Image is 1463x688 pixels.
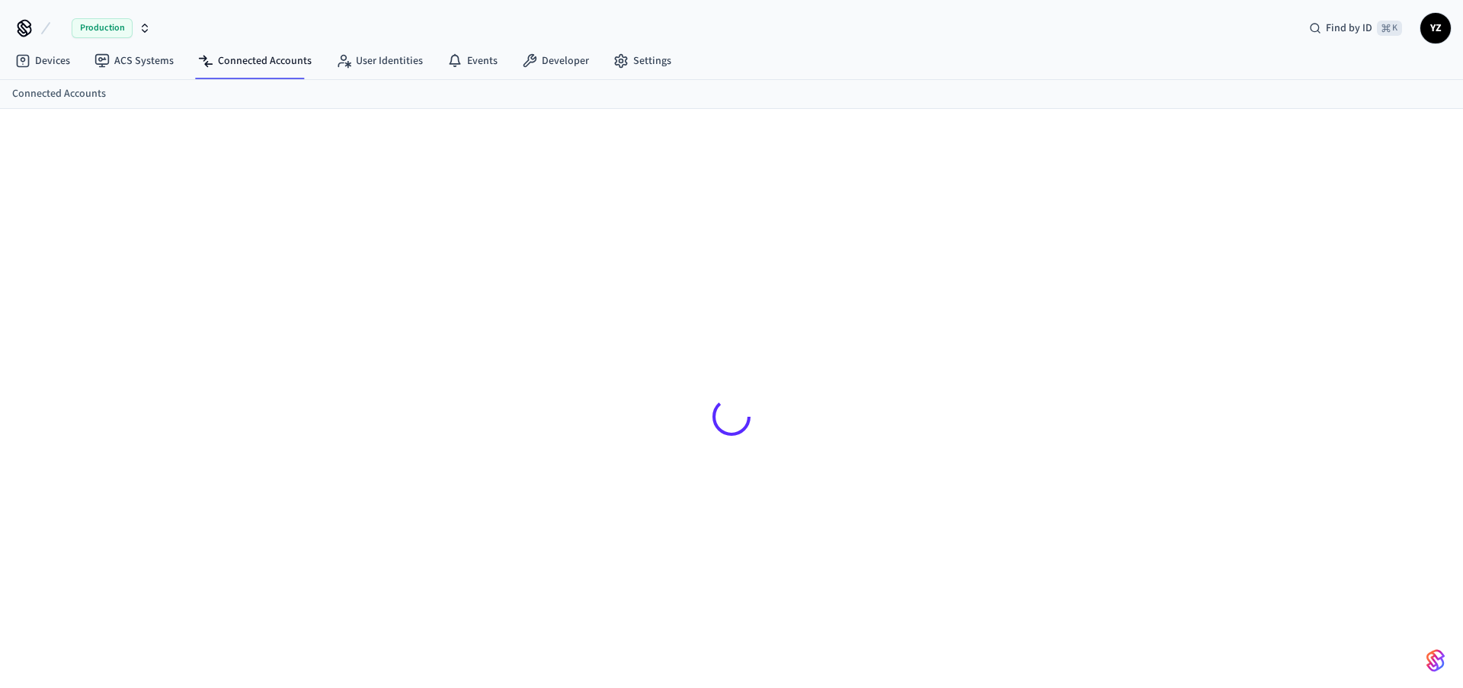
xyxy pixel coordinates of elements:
[72,18,133,38] span: Production
[1297,14,1414,42] div: Find by ID⌘ K
[1426,648,1445,673] img: SeamLogoGradient.69752ec5.svg
[186,47,324,75] a: Connected Accounts
[3,47,82,75] a: Devices
[1326,21,1372,36] span: Find by ID
[1377,21,1402,36] span: ⌘ K
[601,47,683,75] a: Settings
[324,47,435,75] a: User Identities
[1422,14,1449,42] span: YZ
[435,47,510,75] a: Events
[510,47,601,75] a: Developer
[12,86,106,102] a: Connected Accounts
[1420,13,1451,43] button: YZ
[82,47,186,75] a: ACS Systems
